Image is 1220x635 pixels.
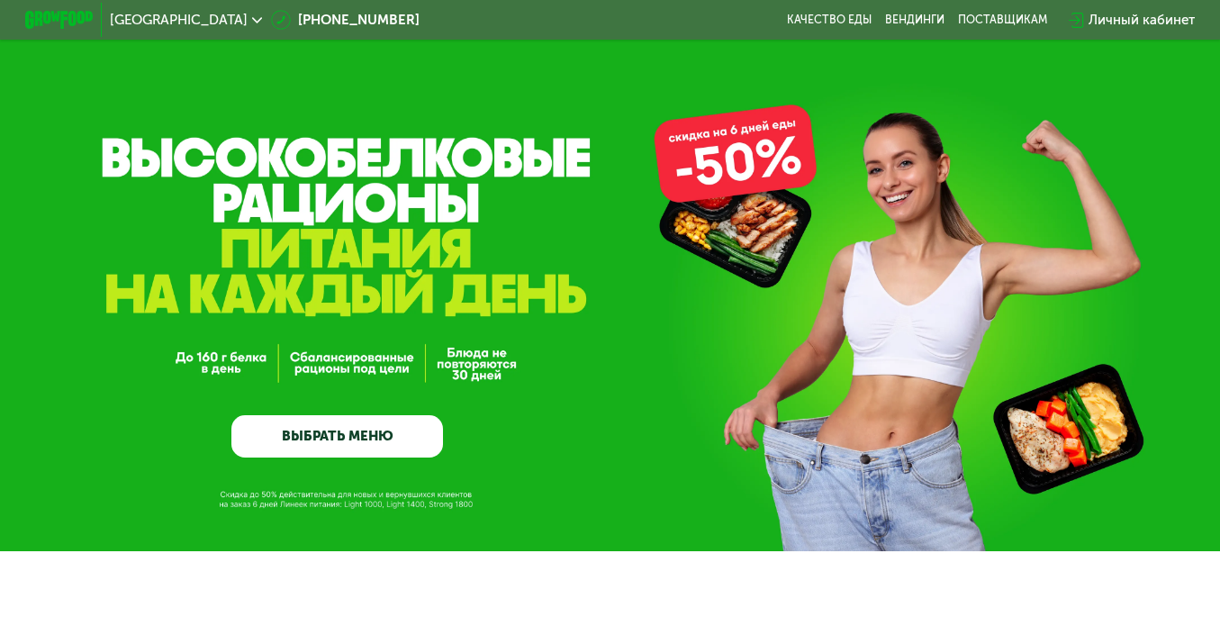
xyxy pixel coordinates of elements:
div: поставщикам [958,14,1047,27]
a: [PHONE_NUMBER] [271,10,420,31]
a: ВЫБРАТЬ МЕНЮ [231,415,442,458]
span: [GEOGRAPHIC_DATA] [110,14,248,27]
a: Вендинги [885,14,944,27]
div: Личный кабинет [1089,10,1195,31]
a: Качество еды [787,14,872,27]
